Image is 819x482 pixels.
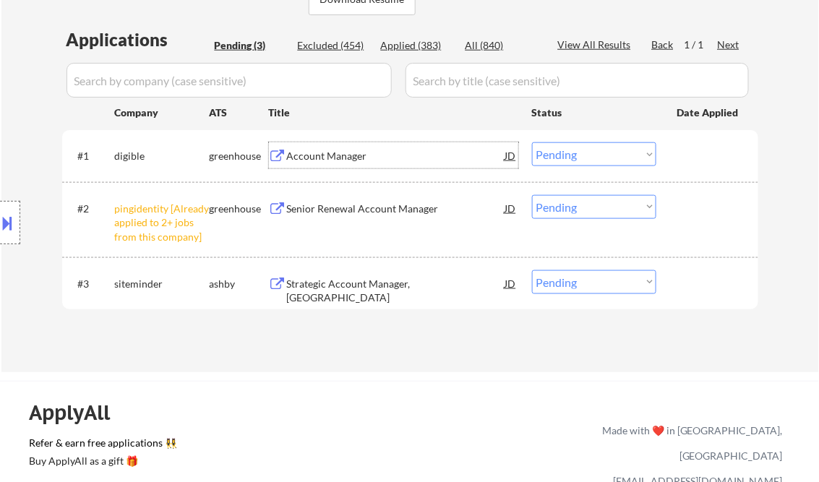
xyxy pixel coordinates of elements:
div: Back [652,38,675,52]
div: Status [532,99,656,125]
div: Applied (383) [381,38,453,53]
div: Title [269,106,518,120]
div: Account Manager [287,149,505,163]
div: All (840) [466,38,538,53]
div: Buy ApplyAll as a gift 🎁 [29,457,173,467]
div: JD [504,142,518,168]
div: ApplyAll [29,401,127,426]
div: Next [718,38,741,52]
div: 1 / 1 [685,38,718,52]
a: Buy ApplyAll as a gift 🎁 [29,454,173,472]
div: Senior Renewal Account Manager [287,202,505,216]
input: Search by title (case sensitive) [406,63,749,98]
div: JD [504,270,518,296]
div: Applications [67,31,210,48]
div: View All Results [558,38,635,52]
a: Refer & earn free applications 👯‍♀️ [29,439,300,454]
div: Date Applied [677,106,741,120]
input: Search by company (case sensitive) [67,63,392,98]
div: Pending (3) [215,38,287,53]
div: JD [504,195,518,221]
div: Strategic Account Manager, [GEOGRAPHIC_DATA] [287,277,505,305]
div: Excluded (454) [298,38,370,53]
div: Made with ❤️ in [GEOGRAPHIC_DATA], [GEOGRAPHIC_DATA] [596,418,783,469]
